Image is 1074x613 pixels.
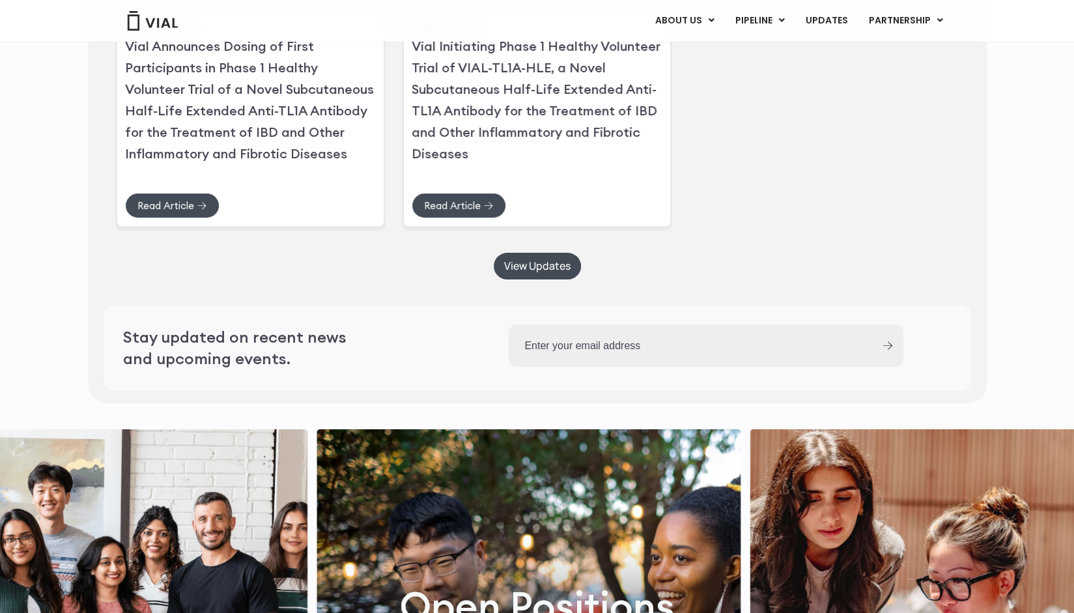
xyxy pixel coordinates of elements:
[644,10,724,32] a: ABOUT USMenu Toggle
[126,11,178,31] img: Vial Logo
[137,201,194,210] span: Read Article
[123,326,377,369] h2: Stay updated on recent news and upcoming events.
[412,193,506,218] a: Read Article
[504,261,571,271] span: View Updates
[494,253,581,279] a: View Updates
[883,341,892,350] input: Submit
[424,201,481,210] span: Read Article
[858,10,953,32] a: PARTNERSHIPMenu Toggle
[724,10,794,32] a: PIPELINEMenu Toggle
[509,324,871,367] input: Enter your email address
[795,10,857,32] a: UPDATES
[125,193,219,218] a: Read Article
